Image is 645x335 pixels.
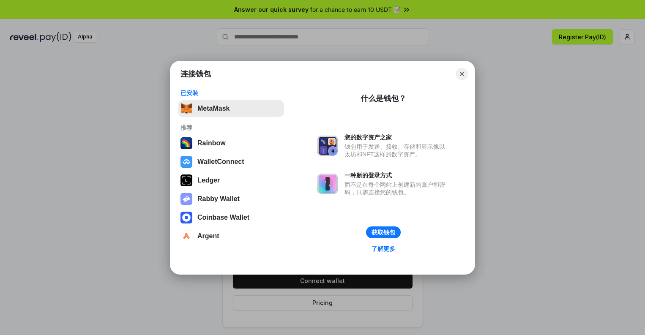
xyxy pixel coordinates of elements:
div: 您的数字资产之家 [344,133,449,141]
div: WalletConnect [197,158,244,166]
button: Argent [178,228,284,245]
button: WalletConnect [178,153,284,170]
button: Rabby Wallet [178,191,284,207]
div: 已安装 [180,89,282,97]
div: 什么是钱包？ [361,93,406,103]
button: Coinbase Wallet [178,209,284,226]
div: 推荐 [180,124,282,131]
div: 一种新的登录方式 [344,172,449,179]
button: 获取钱包 [366,226,401,238]
img: svg+xml,%3Csvg%20xmlns%3D%22http%3A%2F%2Fwww.w3.org%2F2000%2Fsvg%22%20width%3D%2228%22%20height%3... [180,174,192,186]
button: Rainbow [178,135,284,152]
button: MetaMask [178,100,284,117]
img: svg+xml,%3Csvg%20xmlns%3D%22http%3A%2F%2Fwww.w3.org%2F2000%2Fsvg%22%20fill%3D%22none%22%20viewBox... [317,174,338,194]
div: MetaMask [197,105,230,112]
div: Coinbase Wallet [197,214,249,221]
div: Ledger [197,177,220,184]
img: svg+xml,%3Csvg%20fill%3D%22none%22%20height%3D%2233%22%20viewBox%3D%220%200%2035%2033%22%20width%... [180,103,192,114]
a: 了解更多 [366,243,400,254]
img: svg+xml,%3Csvg%20xmlns%3D%22http%3A%2F%2Fwww.w3.org%2F2000%2Fsvg%22%20fill%3D%22none%22%20viewBox... [317,136,338,156]
div: Rainbow [197,139,226,147]
img: svg+xml,%3Csvg%20width%3D%2228%22%20height%3D%2228%22%20viewBox%3D%220%200%2028%2028%22%20fill%3D... [180,230,192,242]
img: svg+xml,%3Csvg%20width%3D%22120%22%20height%3D%22120%22%20viewBox%3D%220%200%20120%20120%22%20fil... [180,137,192,149]
button: Close [456,68,468,80]
div: 而不是在每个网站上创建新的账户和密码，只需连接您的钱包。 [344,181,449,196]
div: 钱包用于发送、接收、存储和显示像以太坊和NFT这样的数字资产。 [344,143,449,158]
button: Ledger [178,172,284,189]
div: 了解更多 [372,245,395,253]
h1: 连接钱包 [180,69,211,79]
img: svg+xml,%3Csvg%20width%3D%2228%22%20height%3D%2228%22%20viewBox%3D%220%200%2028%2028%22%20fill%3D... [180,212,192,223]
img: svg+xml,%3Csvg%20xmlns%3D%22http%3A%2F%2Fwww.w3.org%2F2000%2Fsvg%22%20fill%3D%22none%22%20viewBox... [180,193,192,205]
img: svg+xml,%3Csvg%20width%3D%2228%22%20height%3D%2228%22%20viewBox%3D%220%200%2028%2028%22%20fill%3D... [180,156,192,168]
div: Rabby Wallet [197,195,240,203]
div: Argent [197,232,219,240]
div: 获取钱包 [372,229,395,236]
